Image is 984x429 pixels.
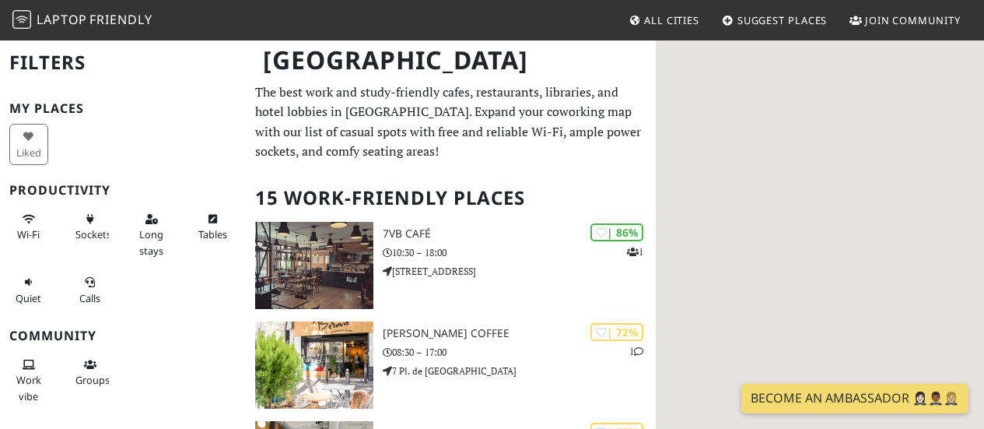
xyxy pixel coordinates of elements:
[9,269,48,311] button: Quiet
[383,364,656,378] p: 7 Pl. de [GEOGRAPHIC_DATA]
[383,245,656,260] p: 10:30 – 18:00
[198,227,227,241] span: Work-friendly tables
[255,222,373,309] img: 7VB Café
[843,6,967,34] a: Join Community
[255,83,646,162] p: The best work and study-friendly cafes, restaurants, libraries, and hotel lobbies in [GEOGRAPHIC_...
[16,291,41,305] span: Quiet
[75,227,111,241] span: Power sockets
[383,327,656,340] h3: [PERSON_NAME] Coffee
[37,11,87,28] span: Laptop
[71,206,110,248] button: Sockets
[383,227,656,241] h3: 7VB Café
[9,101,236,116] h3: My Places
[644,13,699,27] span: All Cities
[255,174,646,222] h2: 15 Work-Friendly Places
[12,10,31,29] img: LaptopFriendly
[9,183,236,198] h3: Productivity
[590,323,643,341] div: | 72%
[255,322,373,409] img: Bernie Coffee
[622,6,706,34] a: All Cities
[629,344,643,359] p: 1
[741,384,968,413] a: Become an Ambassador 🤵🏻‍♀️🤵🏾‍♂️🤵🏼‍♀️
[79,291,100,305] span: Video/audio calls
[246,322,656,409] a: Bernie Coffee | 72% 1 [PERSON_NAME] Coffee 08:30 – 17:00 7 Pl. de [GEOGRAPHIC_DATA]
[9,352,48,409] button: Work vibe
[9,329,236,343] h3: Community
[383,345,656,360] p: 08:30 – 17:00
[139,227,163,257] span: Long stays
[194,206,233,248] button: Tables
[250,39,653,82] h1: [GEOGRAPHIC_DATA]
[71,352,110,393] button: Groups
[627,244,643,259] p: 1
[9,39,236,86] h2: Filters
[71,269,110,311] button: Calls
[865,13,961,27] span: Join Community
[132,206,171,263] button: Long stays
[89,11,152,28] span: Friendly
[737,13,828,27] span: Suggest Places
[246,222,656,309] a: 7VB Café | 86% 1 7VB Café 10:30 – 18:00 [STREET_ADDRESS]
[75,373,110,387] span: Group tables
[9,206,48,248] button: Wi-Fi
[716,6,834,34] a: Suggest Places
[12,7,152,34] a: LaptopFriendly LaptopFriendly
[383,264,656,279] p: [STREET_ADDRESS]
[590,223,643,241] div: | 86%
[16,373,41,403] span: People working
[17,227,40,241] span: Stable Wi-Fi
